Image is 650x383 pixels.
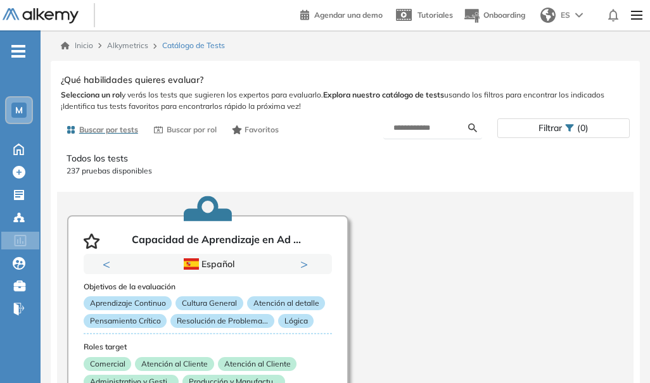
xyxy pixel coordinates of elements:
[300,258,313,270] button: Next
[67,152,624,165] p: Todos los tests
[3,8,79,24] img: Logo
[323,90,444,99] b: Explora nuestro catálogo de tests
[84,282,332,291] h3: Objetivos de la evaluación
[11,50,25,53] i: -
[61,90,122,99] b: Selecciona un rol
[171,314,274,328] p: Resolución de Problema...
[218,356,296,370] p: Atención al Cliente
[193,274,208,276] button: 1
[61,73,203,87] span: ¿Qué habilidades quieres evaluar?
[463,2,525,29] button: Onboarding
[61,40,93,51] a: Inicio
[540,8,556,23] img: world
[136,356,214,370] p: Atención al Cliente
[227,119,284,141] button: Favoritos
[84,296,172,310] p: Aprendizaje Continuo
[184,258,199,270] img: ESP
[84,314,167,328] p: Pensamiento Crítico
[314,10,383,20] span: Agendar una demo
[247,296,325,310] p: Atención al detalle
[483,10,525,20] span: Onboarding
[278,314,314,328] p: Lógica
[167,124,217,135] span: Buscar por rol
[538,119,562,137] span: Filtrar
[84,356,131,370] p: Comercial
[129,257,287,271] div: Español
[132,234,301,249] p: Capacidad de Aprendizaje en Ad ...
[577,119,589,137] span: (0)
[61,119,143,141] button: Buscar por tests
[176,296,243,310] p: Cultura General
[61,89,630,112] span: y verás los tests que sugieren los expertos para evaluarlo. usando los filtros para encontrar los...
[213,274,223,276] button: 2
[67,165,624,177] p: 237 pruebas disponibles
[79,124,138,135] span: Buscar por tests
[417,10,453,20] span: Tutoriales
[148,119,222,141] button: Buscar por rol
[561,9,570,21] span: ES
[15,105,23,115] span: M
[575,13,583,18] img: arrow
[84,342,332,351] h3: Roles target
[162,40,225,51] span: Catálogo de Tests
[245,124,279,135] span: Favoritos
[300,6,383,22] a: Agendar una demo
[626,3,647,28] img: Menu
[103,258,115,270] button: Previous
[107,41,148,50] span: Alkymetrics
